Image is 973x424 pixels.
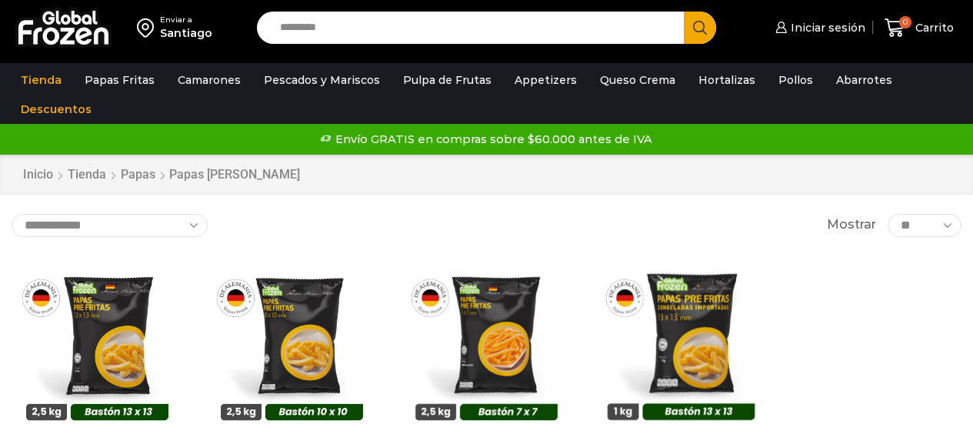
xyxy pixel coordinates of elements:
span: 0 [899,16,911,28]
a: Papas [120,166,156,184]
a: Descuentos [13,95,99,124]
a: Pescados y Mariscos [256,65,388,95]
a: Appetizers [507,65,585,95]
div: Santiago [160,25,212,41]
img: address-field-icon.svg [137,15,160,41]
a: 0 Carrito [881,10,958,46]
a: Queso Crema [592,65,683,95]
span: Iniciar sesión [787,20,865,35]
a: Abarrotes [828,65,900,95]
a: Camarones [170,65,248,95]
a: Hortalizas [691,65,763,95]
a: Inicio [22,166,54,184]
button: Search button [684,12,716,44]
span: Carrito [911,20,954,35]
a: Papas Fritas [77,65,162,95]
nav: Breadcrumb [22,166,300,184]
a: Pulpa de Frutas [395,65,499,95]
a: Tienda [67,166,107,184]
h1: Papas [PERSON_NAME] [169,167,300,182]
span: Mostrar [827,216,876,234]
div: Enviar a [160,15,212,25]
select: Pedido de la tienda [12,214,208,237]
a: Tienda [13,65,69,95]
a: Pollos [771,65,821,95]
a: Iniciar sesión [771,12,865,43]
